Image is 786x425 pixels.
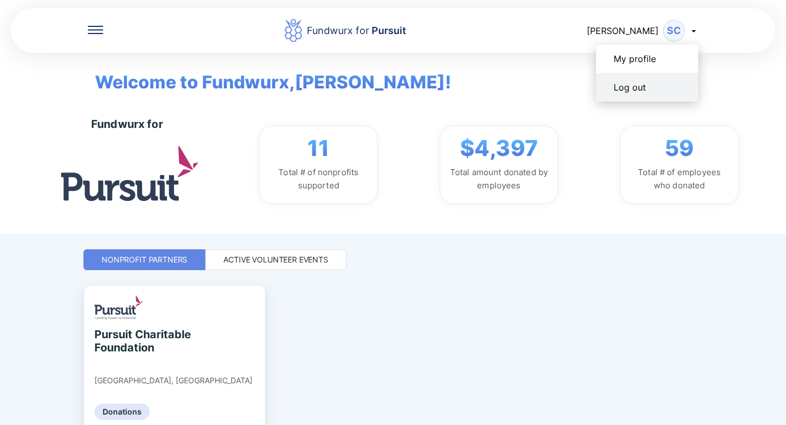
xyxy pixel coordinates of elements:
[630,166,729,192] div: Total # of employees who donated
[268,166,368,192] div: Total # of nonprofits supported
[587,25,659,36] span: [PERSON_NAME]
[102,254,187,265] div: Nonprofit Partners
[94,404,150,420] div: Donations
[369,25,406,36] span: Pursuit
[78,53,451,96] span: Welcome to Fundwurx, [PERSON_NAME] !
[614,53,656,64] div: My profile
[94,328,195,354] div: Pursuit Charitable Foundation
[663,20,685,42] div: SC
[91,118,163,131] div: Fundwurx for
[307,23,406,38] div: Fundwurx for
[94,376,252,385] div: [GEOGRAPHIC_DATA], [GEOGRAPHIC_DATA]
[223,254,328,265] div: Active Volunteer Events
[614,82,646,93] div: Log out
[460,135,538,161] span: $4,397
[449,166,549,192] div: Total amount donated by employees
[61,146,198,200] img: logo.jpg
[665,135,694,161] span: 59
[307,135,329,161] span: 11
